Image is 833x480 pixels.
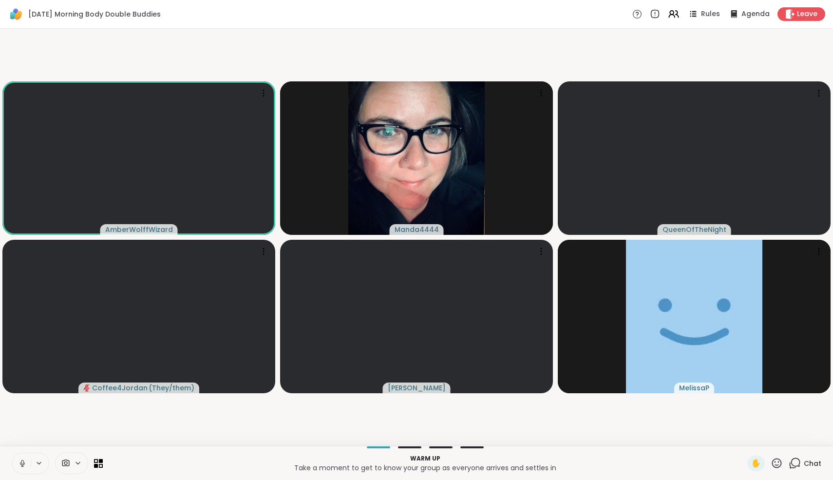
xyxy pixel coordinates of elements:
[663,225,726,234] span: QueenOfTheNight
[804,459,821,468] span: Chat
[28,9,161,19] span: [DATE] Morning Body Double Buddies
[741,9,770,19] span: Agenda
[109,463,741,473] p: Take a moment to get to know your group as everyone arrives and settles in
[105,225,173,234] span: AmberWolffWizard
[149,383,194,393] span: ( They/them )
[751,458,761,469] span: ✋
[92,383,148,393] span: Coffee4Jordan
[83,384,90,391] span: audio-muted
[701,9,720,19] span: Rules
[388,383,446,393] span: [PERSON_NAME]
[626,240,762,393] img: MelissaP
[797,9,817,19] span: Leave
[395,225,439,234] span: Manda4444
[109,454,741,463] p: Warm up
[679,383,709,393] span: MelissaP
[8,6,24,22] img: ShareWell Logomark
[348,81,485,235] img: Manda4444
